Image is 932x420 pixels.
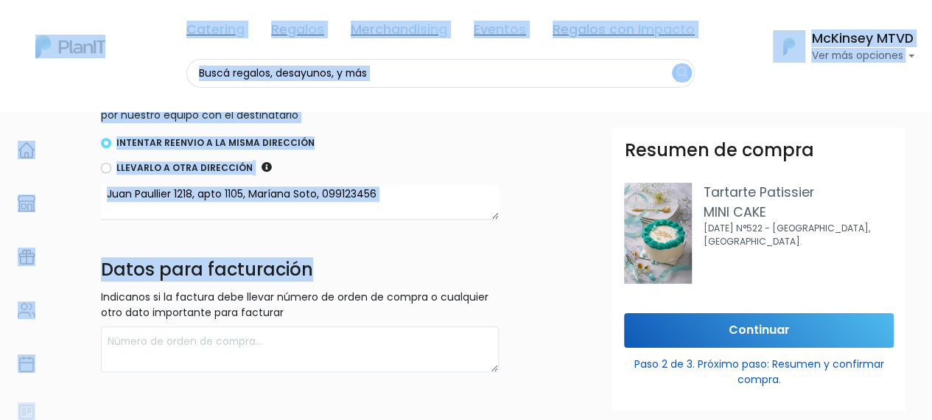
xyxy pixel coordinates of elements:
a: Regalos [271,24,324,41]
h4: Datos para facturación [101,259,499,284]
p: Tartarte Patissier [704,183,894,202]
img: marketplace-4ceaa7011d94191e9ded77b95e3339b90024bf715f7c57f8cf31f2d8c509eaba.svg [18,195,35,212]
h3: Resumen de compra [624,140,813,161]
label: Intentar reenvio a la misma dirección [116,136,315,150]
img: people-662611757002400ad9ed0e3c099ab2801c6687ba6c219adb57efc949bc21e19d.svg [18,301,35,319]
img: campaigns-02234683943229c281be62815700db0a1741e53638e28bf9629b52c665b00959.svg [18,248,35,266]
p: [DATE] N°522 - [GEOGRAPHIC_DATA], [GEOGRAPHIC_DATA]. [704,222,894,249]
p: Ver más opciones [811,51,914,61]
a: Merchandising [351,24,447,41]
img: 1000034418.jpg [624,183,691,284]
button: PlanIt Logo McKinsey MTVD Ver más opciones [764,27,914,66]
label: Llevarlo a otra dirección [116,161,253,175]
img: home-e721727adea9d79c4d83392d1f703f7f8bce08238fde08b1acbfd93340b81755.svg [18,141,35,159]
a: Catering [186,24,245,41]
p: MINI CAKE [704,203,894,222]
p: Indicanos si la factura debe llevar número de orden de compra o cualquier otro dato importante pa... [101,290,499,321]
a: Regalos con Impacto [553,24,695,41]
input: Buscá regalos, desayunos, y más [186,59,695,88]
img: PlanIt Logo [773,30,805,63]
img: search_button-432b6d5273f82d61273b3651a40e1bd1b912527efae98b1b7a1b2c0702e16a8d.svg [676,66,687,80]
a: Eventos [474,24,526,41]
img: PlanIt Logo [35,35,105,58]
img: calendar-87d922413cdce8b2cf7b7f5f62616a5cf9e4887200fb71536465627b3292af00.svg [18,355,35,373]
input: Continuar [624,313,894,348]
h6: McKinsey MTVD [811,32,914,46]
div: ¿Necesitás ayuda? [76,14,212,43]
p: Paso 2 de 3. Próximo paso: Resumen y confirmar compra. [624,351,894,388]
